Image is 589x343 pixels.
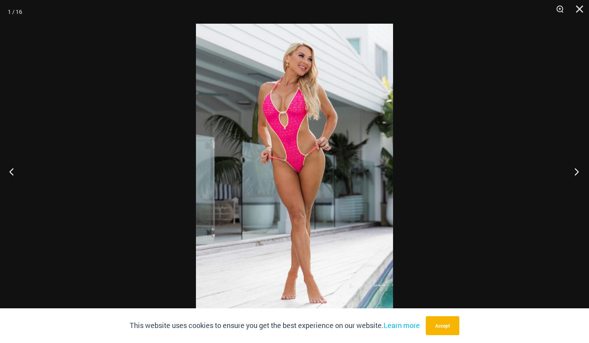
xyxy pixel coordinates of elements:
button: Next [559,152,589,191]
a: Learn more [384,321,420,330]
p: This website uses cookies to ensure you get the best experience on our website. [130,320,420,332]
img: Bubble Mesh Highlight Pink 819 One Piece 01 [196,24,393,319]
button: Accept [426,316,459,335]
div: 1 / 16 [8,6,22,18]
